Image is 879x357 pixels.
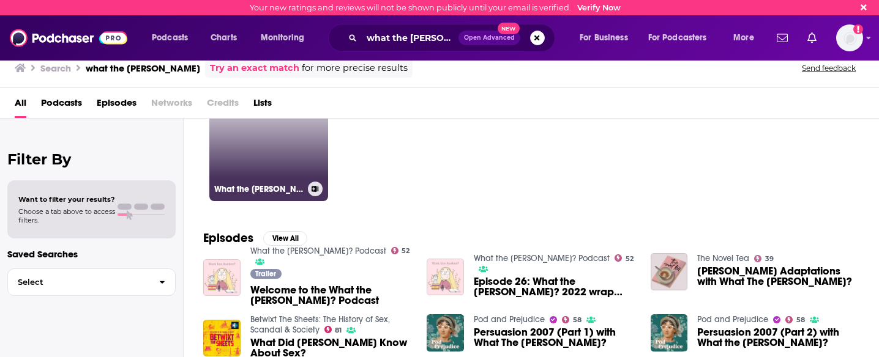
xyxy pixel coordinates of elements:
[427,259,464,296] img: Episode 26: What the Austen? 2022 wrap up!!!
[203,230,307,246] a: EpisodesView All
[836,24,863,51] img: User Profile
[41,93,82,118] a: Podcasts
[796,317,805,323] span: 58
[151,93,192,118] span: Networks
[255,270,276,278] span: Trailer
[427,314,464,351] img: Persuasion 2007 (Part 1) with What The Austen?
[697,314,768,325] a: Pod and Prejudice
[253,93,272,118] a: Lists
[18,195,115,204] span: Want to filter your results?
[333,83,452,201] a: 36
[402,248,410,254] span: 52
[15,93,26,118] a: All
[573,317,582,323] span: 58
[464,35,515,41] span: Open Advanced
[250,285,413,306] span: Welcome to the What the [PERSON_NAME]? Podcast
[697,327,859,348] span: Persuasion 2007 (Part 2) with What the [PERSON_NAME]?
[263,231,307,246] button: View All
[474,327,636,348] a: Persuasion 2007 (Part 1) with What The Austen?
[626,256,634,262] span: 52
[252,28,320,48] button: open menu
[203,259,241,296] img: Welcome to the What the Austen? Podcast
[648,29,707,46] span: For Podcasters
[474,314,545,325] a: Pod and Prejudice
[474,276,636,297] span: Episode 26: What the [PERSON_NAME]? 2022 wrap up!!!
[765,256,774,262] span: 39
[772,28,793,48] a: Show notifications dropdown
[209,83,328,201] a: 52What the [PERSON_NAME]? Podcast
[615,254,634,262] a: 52
[474,327,636,348] span: Persuasion 2007 (Part 1) with What The [PERSON_NAME]?
[651,253,688,290] img: Jane Austen Adaptations with What The Austen?
[571,28,643,48] button: open menu
[7,248,176,260] p: Saved Searches
[362,28,458,48] input: Search podcasts, credits, & more...
[324,326,342,333] a: 81
[207,93,239,118] span: Credits
[697,266,859,287] a: Jane Austen Adaptations with What The Austen?
[8,278,149,286] span: Select
[210,61,299,75] a: Try an exact match
[697,327,859,348] a: Persuasion 2007 (Part 2) with What the Austen?
[853,24,863,34] svg: Email not verified
[203,320,241,357] img: What Did Jane Austen Know About Sex?
[261,29,304,46] span: Monitoring
[250,285,413,306] a: Welcome to the What the Austen? Podcast
[836,24,863,51] span: Logged in as AnnPryor
[203,230,253,246] h2: Episodes
[335,328,342,333] span: 81
[203,28,244,48] a: Charts
[577,3,621,12] a: Verify Now
[562,316,582,323] a: 58
[97,93,137,118] a: Episodes
[250,3,621,12] div: Your new ratings and reviews will not be shown publicly until your email is verified.
[250,314,390,335] a: Betwixt The Sheets: The History of Sex, Scandal & Society
[785,316,805,323] a: 58
[640,28,725,48] button: open menu
[580,83,698,201] a: 39
[836,24,863,51] button: Show profile menu
[302,61,408,75] span: for more precise results
[703,83,821,201] a: 41
[733,29,754,46] span: More
[580,29,628,46] span: For Business
[340,24,567,52] div: Search podcasts, credits, & more...
[498,23,520,34] span: New
[725,28,769,48] button: open menu
[754,255,774,262] a: 39
[458,31,520,45] button: Open AdvancedNew
[697,253,749,263] a: The Novel Tea
[214,184,303,194] h3: What the [PERSON_NAME]? Podcast
[10,26,127,50] img: Podchaser - Follow, Share and Rate Podcasts
[40,62,71,74] h3: Search
[474,276,636,297] a: Episode 26: What the Austen? 2022 wrap up!!!
[651,314,688,351] img: Persuasion 2007 (Part 2) with What the Austen?
[7,268,176,296] button: Select
[86,62,200,74] h3: what the [PERSON_NAME]
[474,253,610,263] a: What the Austen? Podcast
[18,207,115,224] span: Choose a tab above to access filters.
[143,28,204,48] button: open menu
[802,28,821,48] a: Show notifications dropdown
[250,246,386,256] a: What the Austen? Podcast
[211,29,237,46] span: Charts
[697,266,859,287] span: [PERSON_NAME] Adaptations with What The [PERSON_NAME]?
[798,63,859,73] button: Send feedback
[391,247,410,254] a: 52
[7,150,176,168] h2: Filter By
[152,29,188,46] span: Podcasts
